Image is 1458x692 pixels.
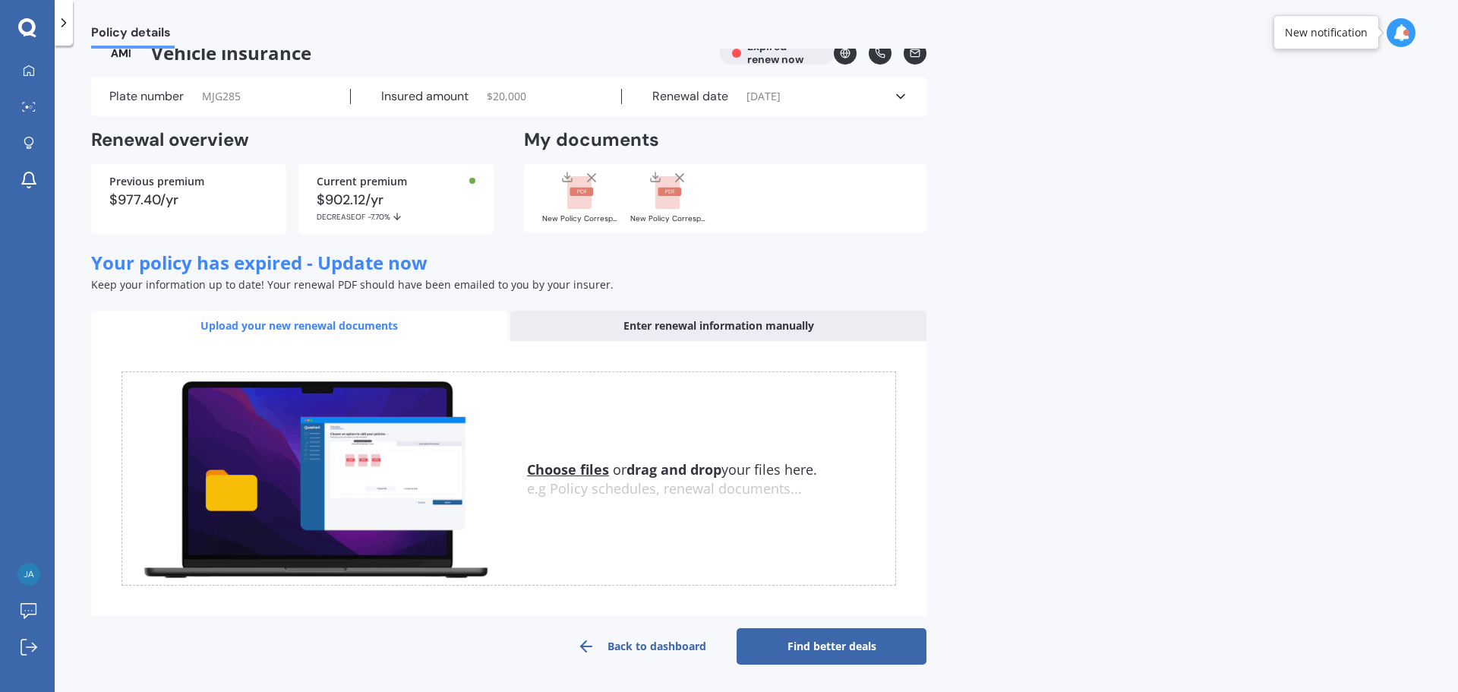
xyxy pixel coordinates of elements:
span: [DATE] [746,89,781,104]
span: Policy details [91,25,175,46]
u: Choose files [527,460,609,479]
span: -7.70% [368,212,390,222]
div: Current premium [317,176,475,187]
span: MJG285 [202,89,241,104]
img: upload.de96410c8ce839c3fdd5.gif [122,372,509,586]
span: Keep your information up to date! Your renewal PDF should have been emailed to you by your insurer. [91,277,614,292]
a: Back to dashboard [547,628,737,665]
div: New Policy Correspondence - M0017877454.pdf [542,215,618,223]
span: or your files here. [527,460,817,479]
div: e.g Policy schedules, renewal documents... [527,481,895,498]
div: Enter renewal information manually [510,311,926,341]
img: 4005ff6056ba6bfb37146a423cccf161 [17,563,40,586]
span: DECREASE OF [317,212,368,222]
span: Vehicle insurance [91,42,708,65]
img: AMI-text-1.webp [91,42,151,65]
h2: My documents [524,128,659,152]
a: Find better deals [737,628,926,665]
label: Renewal date [652,89,728,104]
div: Previous premium [109,176,268,187]
span: $ 20,000 [487,89,526,104]
div: New Policy Correspondence - M0017877454.pdf [630,215,706,223]
div: $977.40/yr [109,193,268,207]
span: Your policy has expired - Update now [91,250,428,275]
label: Insured amount [381,89,469,104]
div: Upload your new renewal documents [91,311,507,341]
label: Plate number [109,89,184,104]
div: $902.12/yr [317,193,475,222]
h2: Renewal overview [91,128,494,152]
div: New notification [1285,25,1368,40]
b: drag and drop [626,460,721,479]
